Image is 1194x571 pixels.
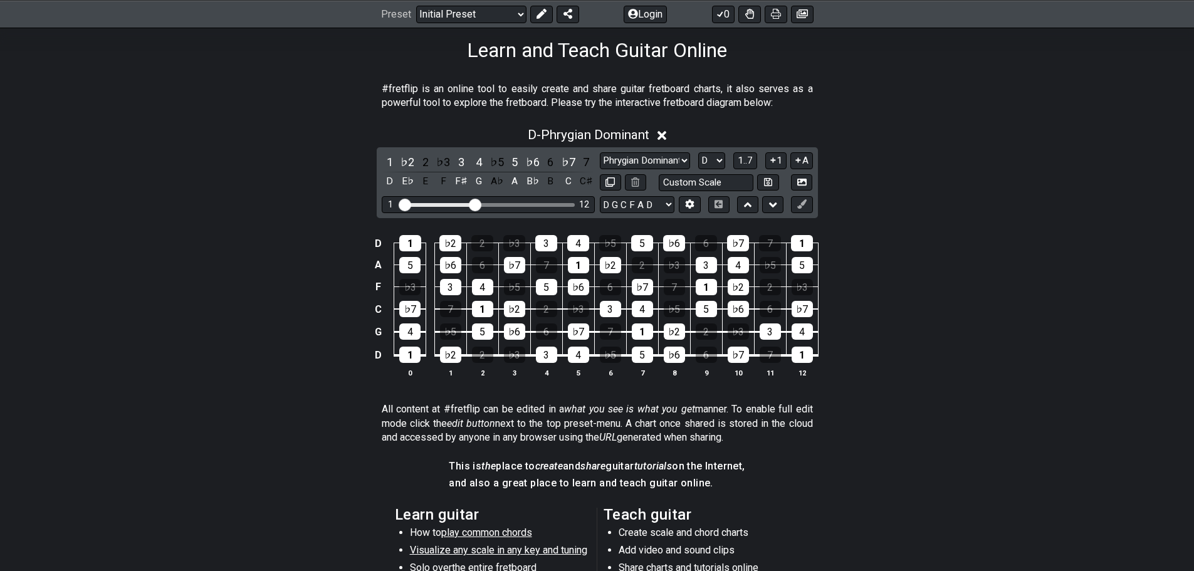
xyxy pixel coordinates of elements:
[506,173,523,190] div: toggle pitch class
[568,279,589,295] div: ♭6
[567,235,589,251] div: 4
[760,301,781,317] div: 6
[503,235,525,251] div: ♭3
[449,476,745,490] h4: and also a great place to learn and teach guitar online.
[466,366,498,379] th: 2
[599,235,621,251] div: ♭5
[440,257,461,273] div: ♭6
[632,347,653,363] div: 5
[440,347,461,363] div: ♭2
[786,366,818,379] th: 12
[370,298,385,320] td: C
[560,173,577,190] div: toggle pitch class
[504,301,525,317] div: ♭2
[568,323,589,340] div: ♭7
[600,323,621,340] div: 7
[382,82,813,110] p: #fretflip is an online tool to easily create and share guitar fretboard charts, it also serves as...
[760,279,781,295] div: 2
[760,323,781,340] div: 3
[536,279,557,295] div: 5
[625,174,646,191] button: Delete
[441,526,532,538] span: play common chords
[568,347,589,363] div: 4
[728,279,749,295] div: ♭2
[504,323,525,340] div: ♭6
[579,199,589,210] div: 12
[733,152,757,169] button: 1..7
[395,508,591,521] h2: Learn guitar
[792,323,813,340] div: 4
[690,366,722,379] th: 9
[600,174,621,191] button: Copy
[370,343,385,367] td: D
[489,173,505,190] div: toggle pitch class
[791,196,812,213] button: First click edit preset to enable marker editing
[370,254,385,276] td: A
[399,279,421,295] div: ♭3
[600,257,621,273] div: ♭2
[471,173,487,190] div: toggle pitch class
[472,301,493,317] div: 1
[626,366,658,379] th: 7
[698,152,725,169] select: Tonic/Root
[760,257,781,273] div: ♭5
[440,279,461,295] div: 3
[447,417,495,429] em: edit button
[536,347,557,363] div: 3
[754,366,786,379] th: 11
[381,8,411,20] span: Preset
[560,154,577,170] div: toggle scale degree
[417,154,434,170] div: toggle scale degree
[399,154,416,170] div: toggle scale degree
[382,196,595,213] div: Visible fret range
[619,543,797,561] li: Add video and sound clips
[410,544,587,556] span: Visualize any scale in any key and tuning
[631,235,653,251] div: 5
[632,279,653,295] div: ♭7
[370,276,385,298] td: F
[498,366,530,379] th: 3
[399,173,416,190] div: toggle pitch class
[399,301,421,317] div: ♭7
[562,366,594,379] th: 5
[382,173,398,190] div: toggle pitch class
[568,301,589,317] div: ♭3
[506,154,523,170] div: toggle scale degree
[624,5,667,23] button: Login
[727,235,749,251] div: ♭7
[399,235,421,251] div: 1
[679,196,700,213] button: Edit Tuning
[738,5,761,23] button: Toggle Dexterity for all fretkits
[472,347,493,363] div: 2
[440,323,461,340] div: ♭5
[791,174,812,191] button: Create Image
[564,403,695,415] em: what you see is what you get
[536,257,557,273] div: 7
[542,173,558,190] div: toggle pitch class
[760,347,781,363] div: 7
[664,347,685,363] div: ♭6
[728,347,749,363] div: ♭7
[410,526,589,543] li: How to
[399,323,421,340] div: 4
[722,366,754,379] th: 10
[440,301,461,317] div: 7
[737,196,758,213] button: Move up
[792,279,813,295] div: ♭3
[467,38,727,62] h1: Learn and Teach Guitar Online
[765,152,787,169] button: 1
[578,154,594,170] div: toggle scale degree
[728,257,749,273] div: 4
[472,323,493,340] div: 5
[399,347,421,363] div: 1
[708,196,730,213] button: Toggle horizontal chord view
[728,301,749,317] div: ♭6
[664,301,685,317] div: ♭5
[759,235,781,251] div: 7
[439,235,461,251] div: ♭2
[663,235,685,251] div: ♭6
[435,173,451,190] div: toggle pitch class
[453,173,469,190] div: toggle pitch class
[536,323,557,340] div: 6
[600,196,674,213] select: Tuning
